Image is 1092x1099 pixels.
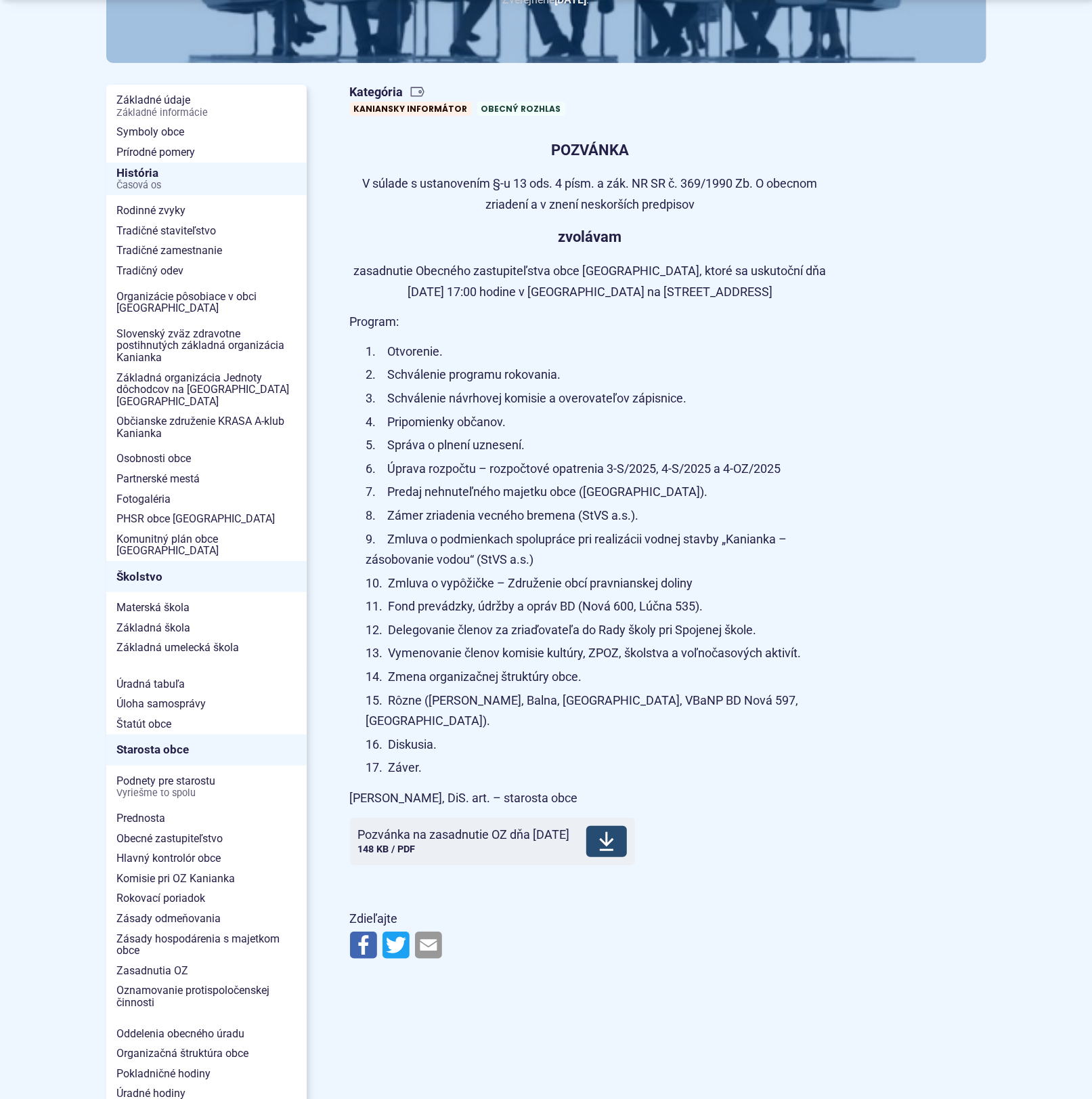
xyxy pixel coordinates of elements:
span: Tradičné zamestnanie [117,241,296,261]
li: Zmluva o podmienkach spolupráce pri realizácii vodnej stavby „Kanianka – zásobovanie vodou“ (StVS... [366,529,831,571]
span: Organizácie pôsobiace v obci [GEOGRAPHIC_DATA] [117,287,296,318]
a: Tradičné staviteľstvo [106,221,307,241]
span: Partnerské mestá [117,469,296,489]
a: Štatút obce [106,714,307,734]
a: Rokovací poriadok [106,888,307,909]
a: Zasadnutia OZ [106,961,307,981]
span: História [117,163,296,196]
span: Základná umelecká škola [117,638,296,658]
a: Obecné zastupiteľstvo [106,829,307,849]
li: Predaj nehnuteľného majetku obce ([GEOGRAPHIC_DATA]). [366,482,831,503]
a: Úloha samosprávy [106,694,307,714]
span: Oznamovanie protispoločenskej činnosti [117,980,296,1012]
span: Základné informácie [117,108,296,119]
span: 148 KB / PDF [358,844,416,855]
a: Slovenský zväz zdravotne postihnutých základná organizácia Kanianka [106,324,307,368]
span: Osobnosti obce [117,449,296,469]
a: HistóriaČasová os [106,163,307,196]
a: Fotogaléria [106,489,307,510]
span: Komisie pri OZ Kanianka [117,869,296,889]
span: Starosta obce [117,739,296,760]
span: Symboly obce [117,122,296,142]
a: Školstvo [106,561,307,592]
li: Záver. [366,758,831,779]
li: Schválenie programu rokovania. [366,365,831,386]
li: Schválenie návrhovej komisie a overovateľov zápisnice. [366,388,831,409]
p: Program: [350,312,831,333]
span: Úradná tabuľa [117,674,296,694]
a: Úradná tabuľa [106,674,307,694]
span: Štatút obce [117,714,296,734]
span: Tradičný odev [117,261,296,281]
a: Starosta obce [106,734,307,766]
a: Hlavný kontrolór obce [106,848,307,869]
span: Prírodné pomery [117,142,296,163]
a: Zásady odmeňovania [106,909,307,929]
li: Správa o plnení uznesení. [366,435,831,456]
a: Symboly obce [106,122,307,142]
span: Tradičné staviteľstvo [117,221,296,241]
p: V súlade s ustanovením §-u 13 ods. 4 písm. a zák. NR SR č. 369/1990 Zb. O obecnom zriadení a v zn... [350,173,831,215]
span: Úloha samosprávy [117,694,296,714]
li: Zmena organizačnej štruktúry obce. [366,667,831,688]
li: Úprava rozpočtu – rozpočtové opatrenia 3-S/2025, 4-S/2025 a 4-OZ/2025 [366,459,831,480]
li: Otvorenie. [366,341,831,362]
p: Zdieľajte [350,909,831,930]
a: Organizácie pôsobiace v obci [GEOGRAPHIC_DATA] [106,287,307,318]
img: Zdieľať na Twitteri [383,932,410,959]
span: Pokladničné hodiny [117,1064,296,1084]
a: Rodinné zvyky [106,201,307,221]
span: Zasadnutia OZ [117,961,296,981]
a: Tradičné zamestnanie [106,241,307,261]
span: Rodinné zvyky [117,201,296,221]
li: Pripomienky občanov. [366,412,831,433]
a: Základná umelecká škola [106,638,307,658]
a: Komisie pri OZ Kanianka [106,869,307,889]
img: Zdieľať na Facebooku [350,932,377,959]
li: Diskusia. [366,734,831,755]
span: PHSR obce [GEOGRAPHIC_DATA] [117,509,296,529]
li: Fond prevádzky, údržby a opráv BD (Nová 600, Lúčna 535). [366,596,831,617]
span: Oddelenia obecného úradu [117,1024,296,1044]
a: Kaniansky informátor [350,102,472,116]
span: Zásady odmeňovania [117,909,296,929]
a: Pozvánka na zasadnutie OZ dňa [DATE]148 KB / PDF [350,818,635,865]
a: Pokladničné hodiny [106,1064,307,1084]
span: Materská škola [117,598,296,618]
span: Kategória [350,85,571,100]
span: Základné údaje [117,90,296,122]
span: Komunitný plán obce [GEOGRAPHIC_DATA] [117,529,296,561]
a: Materská škola [106,598,307,618]
a: Podnety pre starostuVyriešme to spolu [106,771,307,803]
span: Organizačná štruktúra obce [117,1043,296,1064]
a: Prírodné pomery [106,142,307,163]
strong: zvolávam [559,228,622,245]
span: Prednosta [117,808,296,829]
span: Hlavný kontrolór obce [117,848,296,869]
p: [PERSON_NAME], DiS. art. – starosta obce [350,788,831,809]
span: Časová os [117,180,296,191]
p: zasadnutie Obecného zastupiteľstva obce [GEOGRAPHIC_DATA], ktoré sa uskutoční dňa [DATE] 17:00 ho... [350,261,831,302]
a: Obecný rozhlas [477,102,565,116]
li: Zámer zriadenia vecného bremena (StVS a.s.). [366,505,831,526]
span: Podnety pre starostu [117,771,296,803]
img: Zdieľať e-mailom [415,932,442,959]
li: Delegovanie členov za zriaďovateľa do Rady školy pri Spojenej škole. [366,620,831,641]
li: Rôzne ([PERSON_NAME], Balna, [GEOGRAPHIC_DATA], VBaNP BD Nová 597, [GEOGRAPHIC_DATA]). [366,690,831,732]
li: Zmluva o vypôžičke – Združenie obcí pravnianskej doliny [366,573,831,594]
a: Základná škola [106,618,307,638]
a: Oddelenia obecného úradu [106,1024,307,1044]
strong: POZVÁNKA [551,142,629,159]
span: Školstvo [117,566,296,587]
span: Základná škola [117,618,296,638]
a: Osobnosti obce [106,449,307,469]
a: Zásady hospodárenia s majetkom obce [106,929,307,961]
span: Zásady hospodárenia s majetkom obce [117,929,296,961]
a: Tradičný odev [106,261,307,281]
a: Základné údajeZákladné informácie [106,90,307,122]
a: Organizačná štruktúra obce [106,1043,307,1064]
span: Občianske združenie KRASA A-klub Kanianka [117,411,296,443]
a: Základná organizácia Jednoty dôchodcov na [GEOGRAPHIC_DATA] [GEOGRAPHIC_DATA] [106,368,307,412]
a: Komunitný plán obce [GEOGRAPHIC_DATA] [106,529,307,561]
span: Slovenský zväz zdravotne postihnutých základná organizácia Kanianka [117,324,296,368]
